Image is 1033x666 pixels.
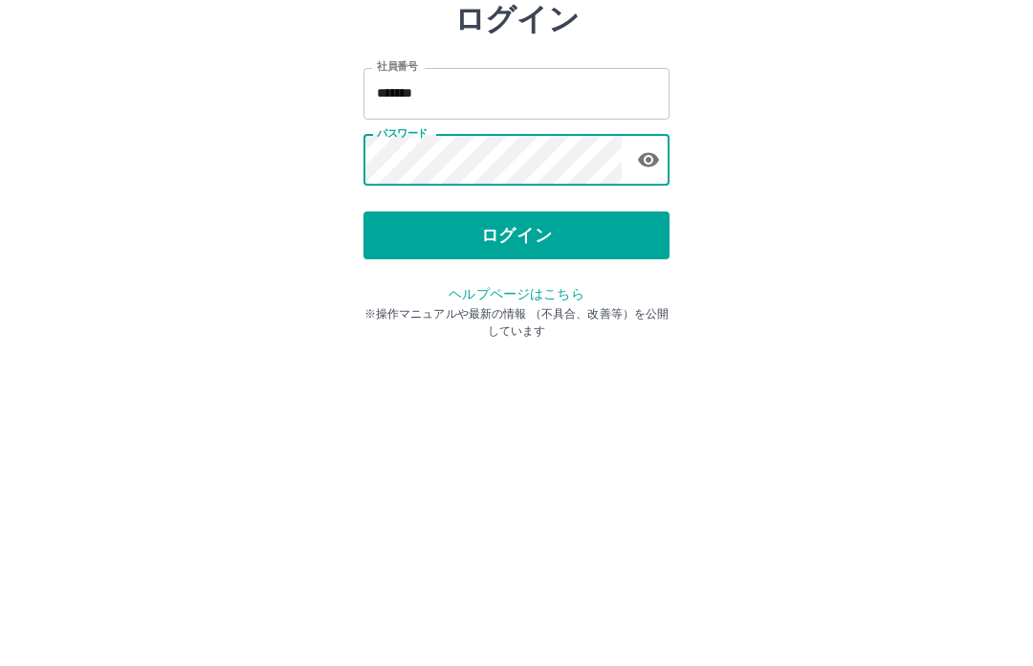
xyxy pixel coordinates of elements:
[377,246,428,260] label: パスワード
[363,425,670,459] p: ※操作マニュアルや最新の情報 （不具合、改善等）を公開しています
[454,121,580,157] h2: ログイン
[363,331,670,379] button: ログイン
[377,179,417,193] label: 社員番号
[449,406,583,421] a: ヘルプページはこちら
